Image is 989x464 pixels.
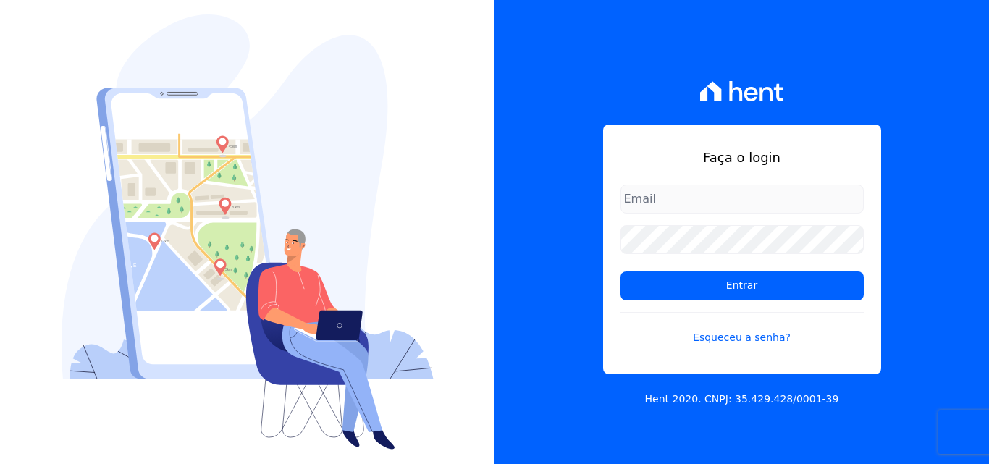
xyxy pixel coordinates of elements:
input: Email [620,185,864,214]
a: Esqueceu a senha? [620,312,864,345]
p: Hent 2020. CNPJ: 35.429.428/0001-39 [645,392,839,407]
img: Login [62,14,434,450]
h1: Faça o login [620,148,864,167]
input: Entrar [620,271,864,300]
